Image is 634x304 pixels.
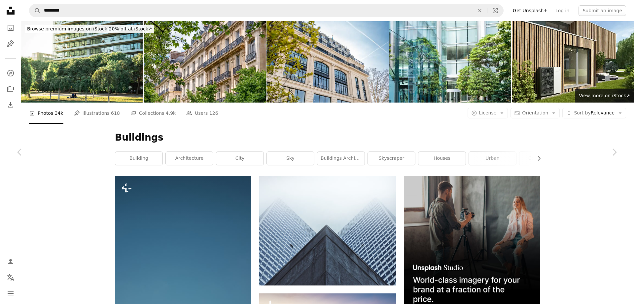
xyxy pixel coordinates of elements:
[511,108,560,118] button: Orientation
[579,93,630,98] span: View more on iStock ↗
[21,21,143,103] img: green area in a modern residential area
[27,26,152,31] span: 20% off at iStock ↗
[186,103,218,124] a: Users 126
[4,271,17,284] button: Language
[519,152,567,165] a: construction
[579,5,626,16] button: Submit an image
[27,26,109,31] span: Browse premium images on iStock |
[166,109,176,117] span: 4.9k
[266,21,389,103] img: Modern Building In Paris In France
[512,21,634,103] img: Modern wooden cubic villa with electric heat pump
[574,110,615,116] span: Relevance
[522,110,548,115] span: Orientation
[487,4,503,17] button: Visual search
[533,152,540,165] button: scroll list to the right
[479,110,497,115] span: License
[115,294,251,300] a: a plane flying over a city with tall buildings
[21,21,158,37] a: Browse premium images on iStock|20% off at iStock↗
[551,5,573,16] a: Log in
[74,103,120,124] a: Illustrations 618
[473,4,487,17] button: Clear
[562,108,626,118] button: Sort byRelevance
[115,132,540,144] h1: Buildings
[216,152,264,165] a: city
[267,152,314,165] a: sky
[259,228,396,234] a: low-angle photography of skyscraper
[4,66,17,80] a: Explore
[4,98,17,111] a: Download History
[144,21,266,103] img: Facades of residential buildings in classic Haussmannien style built along a tree-lined avenue, P...
[317,152,365,165] a: buildings architecture
[130,103,176,124] a: Collections 4.9k
[575,89,634,103] a: View more on iStock↗
[4,21,17,34] a: Photos
[594,120,634,184] a: Next
[4,255,17,268] a: Log in / Sign up
[574,110,590,115] span: Sort by
[166,152,213,165] a: architecture
[29,4,504,17] form: Find visuals sitewide
[4,37,17,50] a: Illustrations
[115,152,162,165] a: building
[468,108,508,118] button: License
[4,82,17,96] a: Collections
[111,109,120,117] span: 618
[469,152,516,165] a: urban
[209,109,218,117] span: 126
[259,176,396,285] img: low-angle photography of skyscraper
[389,21,511,103] img: Office park
[368,152,415,165] a: skyscraper
[4,287,17,300] button: Menu
[509,5,551,16] a: Get Unsplash+
[418,152,466,165] a: houses
[29,4,41,17] button: Search Unsplash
